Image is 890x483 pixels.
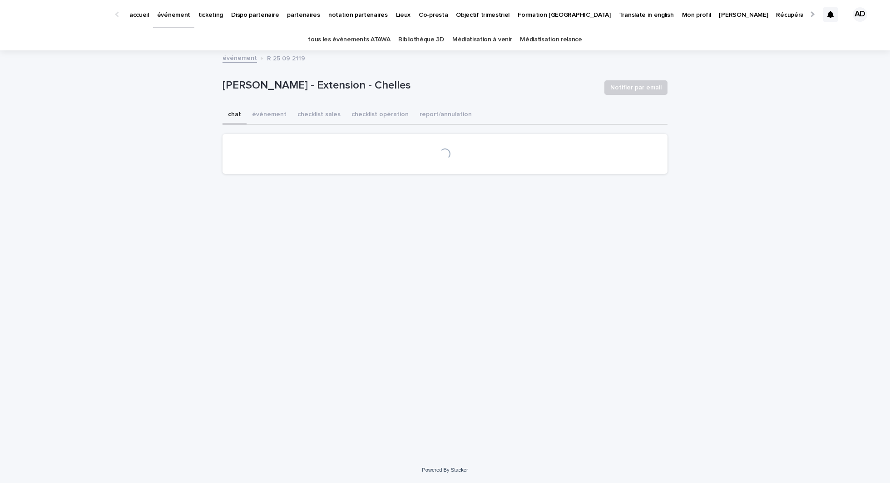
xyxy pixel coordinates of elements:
button: Notifier par email [604,80,667,95]
img: Ls34BcGeRexTGTNfXpUC [18,5,106,24]
a: tous les événements ATAWA [308,29,390,50]
span: Notifier par email [610,83,662,92]
a: Médiatisation relance [520,29,582,50]
a: événement [222,52,257,63]
div: AD [853,7,867,22]
button: événement [247,106,292,125]
a: Médiatisation à venir [452,29,512,50]
button: chat [222,106,247,125]
a: Bibliothèque 3D [398,29,444,50]
button: report/annulation [414,106,477,125]
a: Powered By Stacker [422,467,468,473]
p: [PERSON_NAME] - Extension - Chelles [222,79,597,92]
button: checklist opération [346,106,414,125]
p: R 25 09 2119 [267,53,305,63]
button: checklist sales [292,106,346,125]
